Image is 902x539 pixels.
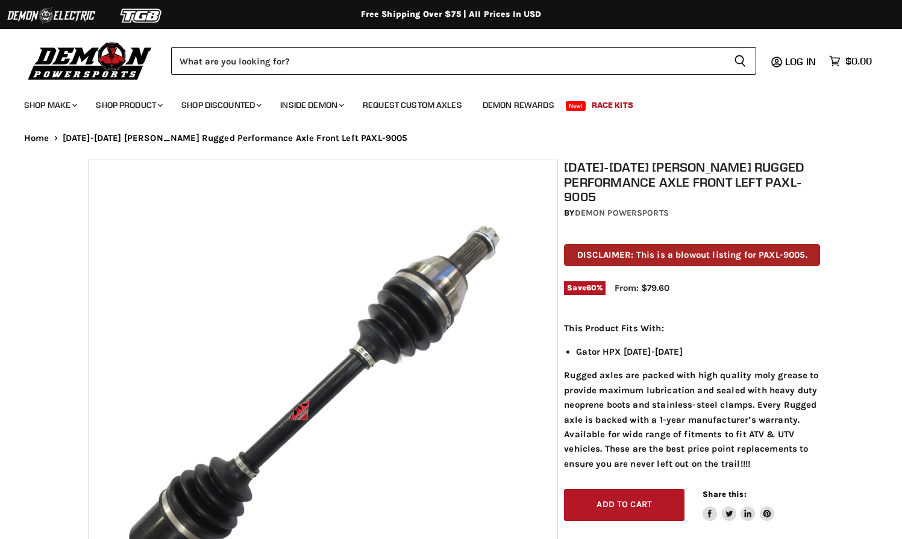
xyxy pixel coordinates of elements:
span: Add to cart [597,499,652,509]
img: Demon Electric Logo 2 [6,4,96,27]
img: Demon Powersports [24,39,156,82]
a: Demon Rewards [474,93,563,117]
a: Request Custom Axles [354,93,471,117]
span: $0.00 [845,55,872,67]
span: Share this: [703,490,746,499]
a: $0.00 [823,52,878,70]
img: TGB Logo 2 [96,4,187,27]
p: This Product Fits With: [564,321,820,335]
a: Demon Powersports [575,208,669,218]
span: Save % [564,281,606,294]
div: Rugged axles are packed with high quality moly grease to provide maximum lubrication and sealed w... [564,321,820,471]
p: DISCLAIMER: This is a blowout listing for PAXL-9005. [564,244,820,266]
span: [DATE]-[DATE] [PERSON_NAME] Rugged Performance Axle Front Left PAXL-9005 [63,133,408,143]
span: From: $79.60 [615,282,669,293]
button: Add to cart [564,489,684,521]
a: Log in [780,56,823,67]
a: Shop Product [87,93,170,117]
li: Gator HPX [DATE]-[DATE] [576,344,820,359]
a: Home [24,133,49,143]
span: 60 [586,283,597,292]
a: Race Kits [583,93,642,117]
aside: Share this: [703,489,774,521]
span: New! [566,101,586,111]
a: Inside Demon [271,93,351,117]
ul: Main menu [15,88,869,117]
h1: [DATE]-[DATE] [PERSON_NAME] Rugged Performance Axle Front Left PAXL-9005 [564,160,820,204]
button: Search [724,47,756,75]
a: Shop Discounted [172,93,269,117]
div: by [564,207,820,220]
a: Shop Make [15,93,84,117]
input: Search [171,47,724,75]
span: Log in [785,55,816,67]
form: Product [171,47,756,75]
